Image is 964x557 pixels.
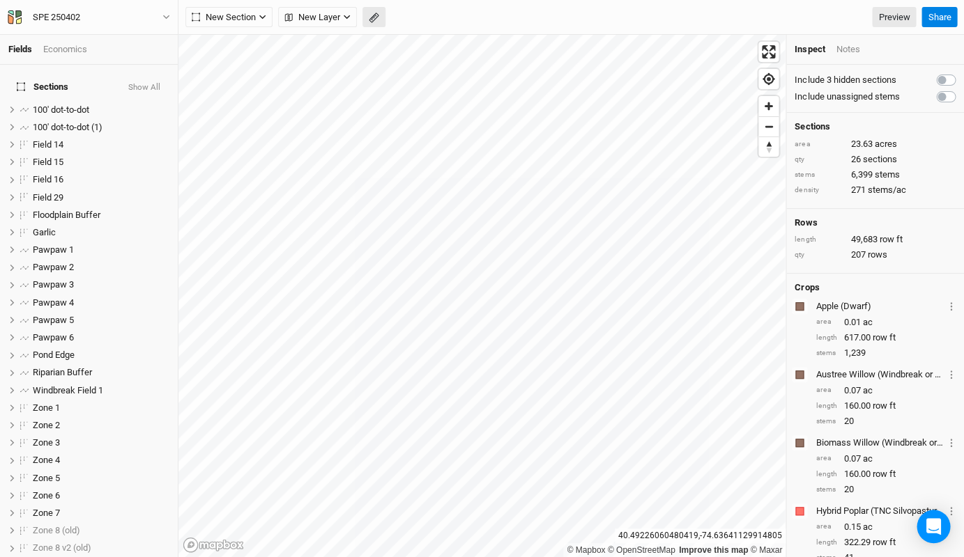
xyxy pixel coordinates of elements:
[795,249,956,261] div: 207
[816,331,956,344] div: 617.00
[33,525,169,536] div: Zone 8 (old)
[33,157,169,168] div: Field 15
[872,7,916,28] a: Preview
[758,69,779,89] button: Find my location
[879,233,902,246] span: row ft
[33,455,169,466] div: Zone 4
[33,244,74,255] span: Pawpaw 1
[33,508,60,518] span: Zone 7
[608,545,675,555] a: OpenStreetMap
[278,7,357,28] button: New Layer
[795,91,899,103] label: Include unassigned stems
[750,545,782,555] a: Maxar
[816,485,836,495] div: stems
[33,192,63,203] span: Field 29
[795,74,896,86] label: Include 3 hidden sections
[33,420,169,431] div: Zone 2
[43,43,87,56] div: Economics
[33,279,169,290] div: Pawpaw 3
[816,316,956,329] div: 0.01
[795,168,956,181] div: 6,399
[816,505,944,517] div: Hybrid Poplar (TNC Silvopasture)
[947,434,956,450] button: Crop Usage
[33,525,80,535] span: Zone 8 (old)
[862,153,896,166] span: sections
[795,43,825,56] div: Inspect
[33,315,74,325] span: Pawpaw 5
[816,401,836,411] div: length
[7,10,171,25] button: SPE 250402
[795,155,843,165] div: qty
[33,122,169,133] div: 100' dot-to-dot (1)
[33,10,80,24] div: SPE 250402
[362,7,385,28] button: Shortcut: M
[33,210,100,220] span: Floodplain Buffer
[872,468,895,480] span: row ft
[816,347,956,359] div: 1,239
[758,117,779,136] span: Zoom out
[816,416,836,427] div: stems
[816,468,956,480] div: 160.00
[795,138,956,150] div: 23.63
[947,366,956,382] button: Crop Usage
[33,104,169,116] div: 100' dot-to-dot
[33,367,92,377] span: Riparian Buffer
[8,44,32,54] a: Fields
[921,7,957,28] button: Share
[917,510,950,543] div: Open Intercom Messenger
[795,185,843,196] div: density
[862,453,872,465] span: ac
[183,537,244,553] a: Mapbox logo
[816,368,944,381] div: Austree Willow (Windbreak or Screen)
[33,157,63,167] span: Field 15
[816,483,956,496] div: 20
[795,235,843,245] div: length
[17,81,68,93] span: Sections
[862,521,872,533] span: ac
[33,455,60,465] span: Zone 4
[836,43,859,56] div: Notes
[33,315,169,326] div: Pawpaw 5
[33,473,60,483] span: Zone 5
[795,233,956,246] div: 49,683
[758,42,779,62] span: Enter fullscreen
[284,10,340,24] span: New Layer
[185,7,273,28] button: New Section
[33,350,169,361] div: Pond Edge
[33,490,169,501] div: Zone 6
[615,528,786,543] div: 40.49226060480419 , -74.63641129914805
[33,402,169,414] div: Zone 1
[33,244,169,256] div: Pawpaw 1
[33,227,169,238] div: Garlic
[33,542,169,554] div: Zone 8 v2 (old)
[33,297,74,308] span: Pawpaw 4
[816,300,944,313] div: Apple (Dwarf)
[795,250,843,260] div: qty
[192,10,256,24] span: New Section
[128,83,161,93] button: Show All
[33,262,169,273] div: Pawpaw 2
[33,473,169,484] div: Zone 5
[816,415,956,427] div: 20
[816,453,956,465] div: 0.07
[33,437,60,448] span: Zone 3
[33,350,75,360] span: Pond Edge
[178,35,785,557] canvas: Map
[947,503,956,519] button: Crop Usage
[758,136,779,157] button: Reset bearing to north
[33,139,169,150] div: Field 14
[872,536,895,549] span: row ft
[33,508,169,519] div: Zone 7
[867,184,905,196] span: stems/ac
[816,536,956,549] div: 322.29
[33,367,169,378] div: Riparian Buffer
[816,469,836,480] div: length
[816,521,956,533] div: 0.15
[862,316,872,329] span: ac
[758,96,779,116] button: Zoom in
[795,121,956,132] h4: Sections
[816,400,956,412] div: 160.00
